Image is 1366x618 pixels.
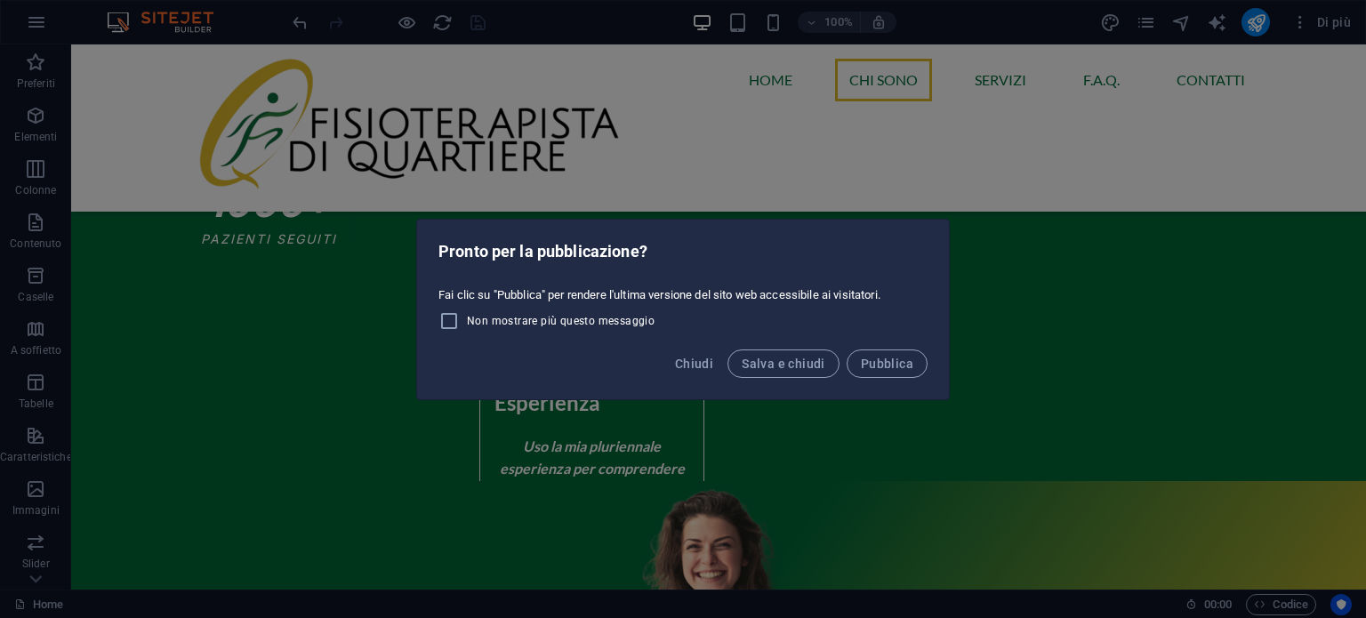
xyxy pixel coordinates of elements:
span: Pubblica [861,357,913,371]
button: Pubblica [847,349,928,378]
button: Chiudi [668,349,720,378]
button: Salva e chiudi [727,349,840,378]
h2: Pronto per la pubblicazione? [438,241,928,262]
div: Fai clic su "Pubblica" per rendere l'ultima versione del sito web accessibile ai visitatori. [417,280,949,339]
span: Non mostrare più questo messaggio [467,314,655,328]
span: Chiudi [675,357,713,371]
span: Salva e chiudi [742,357,825,371]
